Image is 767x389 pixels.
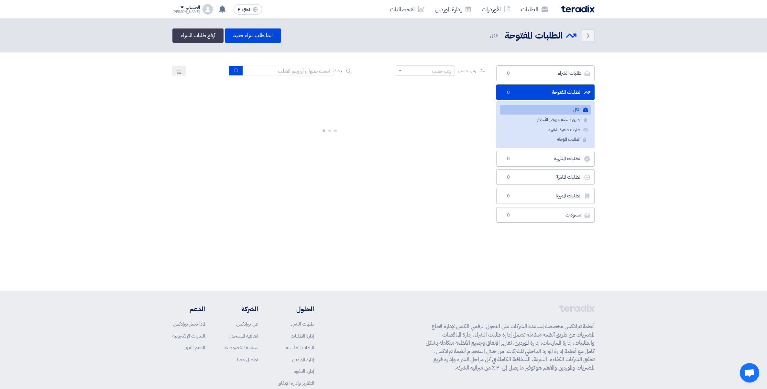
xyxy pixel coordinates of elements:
[496,151,595,167] a: الطلبات المنتهية0
[504,174,512,181] span: 0
[172,10,200,14] div: [PERSON_NAME]
[500,135,591,144] a: الطلبات المؤجلة
[286,344,314,351] a: المزادات العكسية
[505,29,563,42] h2: الطلبات المفتوحة
[291,332,314,339] a: إدارة الطلبات
[561,5,595,13] img: Teradix logo
[504,89,512,96] span: 0
[334,67,342,74] span: بحث
[432,68,451,75] div: رتب حسب
[490,32,499,39] span: الكل
[496,188,595,204] a: الطلبات المميزة0
[516,2,553,17] a: الطلبات
[740,363,759,383] a: Open chat
[203,4,213,15] img: profile_test.png
[292,356,314,363] a: إدارة الموردين
[426,322,595,372] p: أنظمة تيرادكس مخصصة لمساعدة الشركات على التحول الرقمي الكامل لإدارة قطاع المشتريات عن طريق أنظمة ...
[477,2,516,17] a: الأوردرات
[504,156,512,162] span: 0
[496,169,595,185] a: الطلبات الملغية0
[278,380,314,387] a: التقارير وإدارة الإنفاق
[225,304,258,314] li: الشركة
[243,66,334,76] input: ابحث بعنوان أو رقم الطلب
[385,2,430,17] a: الاحصائيات
[236,320,258,328] a: عن تيرادكس
[500,105,591,115] a: الكل
[496,207,595,223] a: مسودات0
[430,2,477,17] a: إدارة الموردين
[172,28,224,43] a: أرفع طلبات الشراء
[237,356,258,363] a: تواصل معنا
[225,344,258,351] a: سياسة الخصوصية
[290,320,314,328] a: طلبات الشراء
[294,368,314,375] a: إدارة العقود
[458,67,476,74] span: رتب حسب
[234,4,262,15] button: English
[172,332,205,339] a: الندوات الإلكترونية
[184,344,205,351] a: الدعم الفني
[496,65,595,81] a: طلبات الشراء0
[229,332,258,339] a: اتفاقية المستخدم
[504,212,512,218] span: 0
[173,320,205,328] a: لماذا تختار تيرادكس
[172,304,205,314] li: الدعم
[500,125,591,135] a: طلبات جاهزة للتقييم
[504,70,512,77] span: 0
[504,193,512,199] span: 0
[500,115,591,125] a: جاري استلام عروض الأسعار
[238,7,251,12] span: English
[278,304,314,314] li: الحلول
[225,28,281,43] a: ابدأ طلب شراء جديد
[186,5,200,10] div: الحساب
[496,84,595,100] a: الطلبات المفتوحة0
